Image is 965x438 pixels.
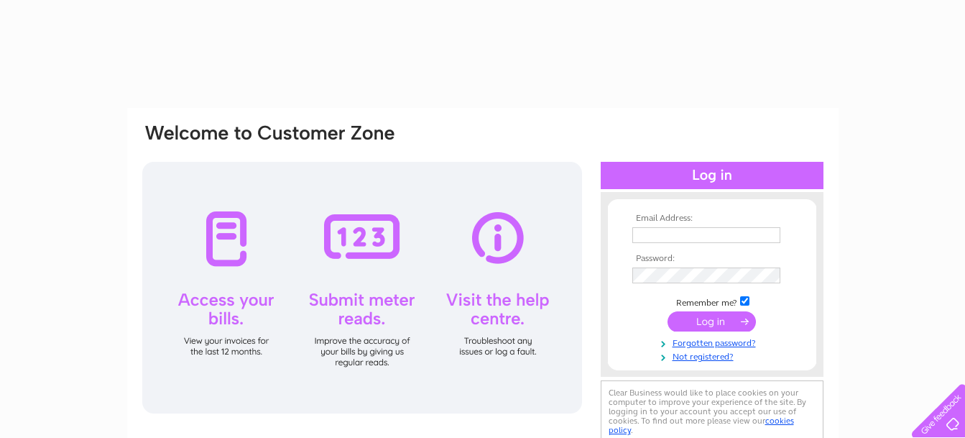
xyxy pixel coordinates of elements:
[632,349,795,362] a: Not registered?
[632,335,795,349] a: Forgotten password?
[668,311,756,332] input: Submit
[629,254,795,264] th: Password:
[609,416,794,435] a: cookies policy
[629,294,795,309] td: Remember me?
[629,214,795,224] th: Email Address:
